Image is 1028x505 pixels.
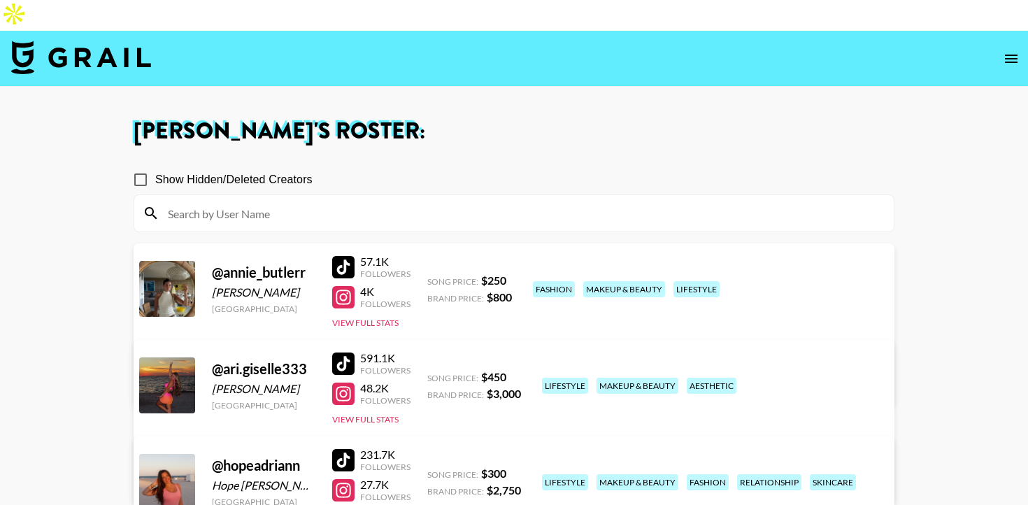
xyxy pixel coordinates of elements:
[427,276,478,287] span: Song Price:
[11,41,151,74] img: Grail Talent
[360,285,411,299] div: 4K
[583,281,665,297] div: makeup & beauty
[427,486,484,497] span: Brand Price:
[134,120,894,143] h1: [PERSON_NAME] 's Roster:
[155,171,313,188] span: Show Hidden/Deleted Creators
[487,483,521,497] strong: $ 2,750
[212,304,315,314] div: [GEOGRAPHIC_DATA]
[212,478,315,492] div: Hope [PERSON_NAME]
[360,478,411,492] div: 27.7K
[487,290,512,304] strong: $ 800
[810,474,856,490] div: skincare
[481,467,506,480] strong: $ 300
[212,457,315,474] div: @ hopeadriann
[481,273,506,287] strong: $ 250
[481,370,506,383] strong: $ 450
[997,45,1025,73] button: open drawer
[332,414,399,425] button: View Full Stats
[212,264,315,281] div: @ annie_butlerr
[487,387,521,400] strong: $ 3,000
[687,474,729,490] div: fashion
[212,382,315,396] div: [PERSON_NAME]
[360,395,411,406] div: Followers
[360,381,411,395] div: 48.2K
[542,378,588,394] div: lifestyle
[159,202,885,225] input: Search by User Name
[597,474,678,490] div: makeup & beauty
[332,318,399,328] button: View Full Stats
[360,448,411,462] div: 231.7K
[212,285,315,299] div: [PERSON_NAME]
[427,390,484,400] span: Brand Price:
[212,360,315,378] div: @ ari.giselle333
[212,400,315,411] div: [GEOGRAPHIC_DATA]
[360,299,411,309] div: Followers
[542,474,588,490] div: lifestyle
[360,492,411,502] div: Followers
[737,474,801,490] div: relationship
[597,378,678,394] div: makeup & beauty
[360,255,411,269] div: 57.1K
[427,373,478,383] span: Song Price:
[427,469,478,480] span: Song Price:
[360,351,411,365] div: 591.1K
[427,293,484,304] span: Brand Price:
[360,365,411,376] div: Followers
[360,462,411,472] div: Followers
[687,378,736,394] div: aesthetic
[673,281,720,297] div: lifestyle
[533,281,575,297] div: fashion
[360,269,411,279] div: Followers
